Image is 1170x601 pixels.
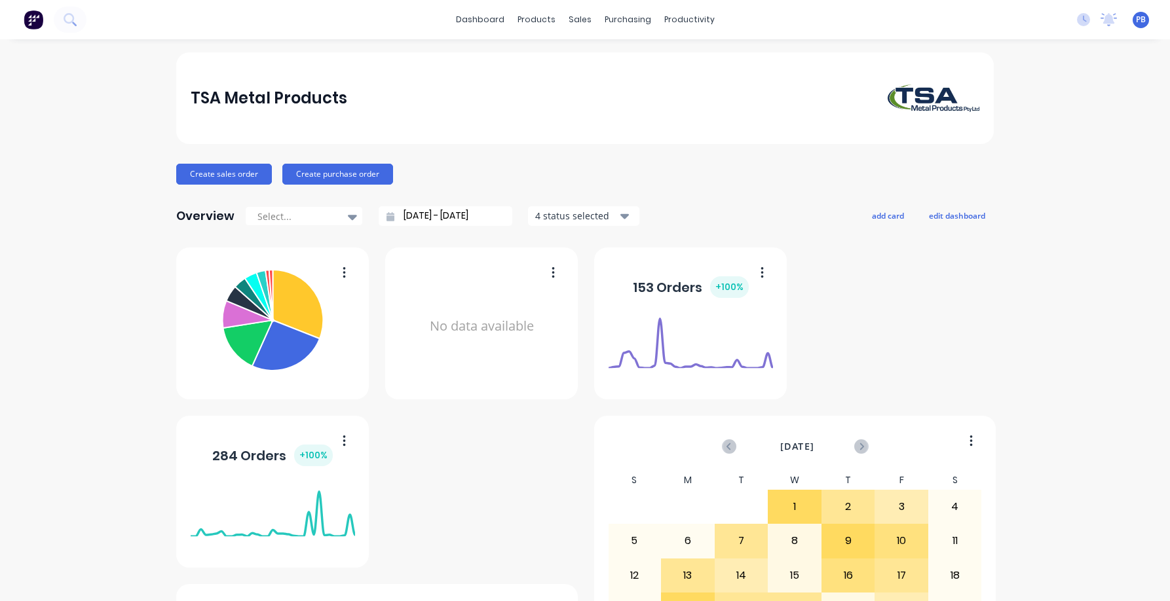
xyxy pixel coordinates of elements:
[662,524,714,557] div: 6
[715,524,768,557] div: 7
[1136,14,1146,26] span: PB
[658,10,721,29] div: productivity
[212,445,333,466] div: 284 Orders
[176,164,272,185] button: Create sales order
[929,490,981,523] div: 4
[768,490,821,523] div: 1
[633,276,749,298] div: 153 Orders
[609,524,661,557] div: 5
[528,206,639,226] button: 4 status selected
[888,84,979,112] img: TSA Metal Products
[598,10,658,29] div: purchasing
[282,164,393,185] button: Create purchase order
[608,471,662,490] div: S
[768,559,821,592] div: 15
[768,471,821,490] div: W
[191,85,347,111] div: TSA Metal Products
[24,10,43,29] img: Factory
[875,524,928,557] div: 10
[662,559,714,592] div: 13
[400,264,564,388] div: No data available
[715,559,768,592] div: 14
[294,445,333,466] div: + 100 %
[875,559,928,592] div: 17
[929,524,981,557] div: 11
[822,490,875,523] div: 2
[661,471,715,490] div: M
[822,524,875,557] div: 9
[535,209,618,223] div: 4 status selected
[928,471,982,490] div: S
[920,207,994,224] button: edit dashboard
[511,10,562,29] div: products
[875,471,928,490] div: F
[875,490,928,523] div: 3
[562,10,598,29] div: sales
[822,559,875,592] div: 16
[609,559,661,592] div: 12
[449,10,511,29] a: dashboard
[715,471,768,490] div: T
[929,559,981,592] div: 18
[780,439,814,454] span: [DATE]
[710,276,749,298] div: + 100 %
[176,203,235,229] div: Overview
[863,207,913,224] button: add card
[821,471,875,490] div: T
[768,524,821,557] div: 8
